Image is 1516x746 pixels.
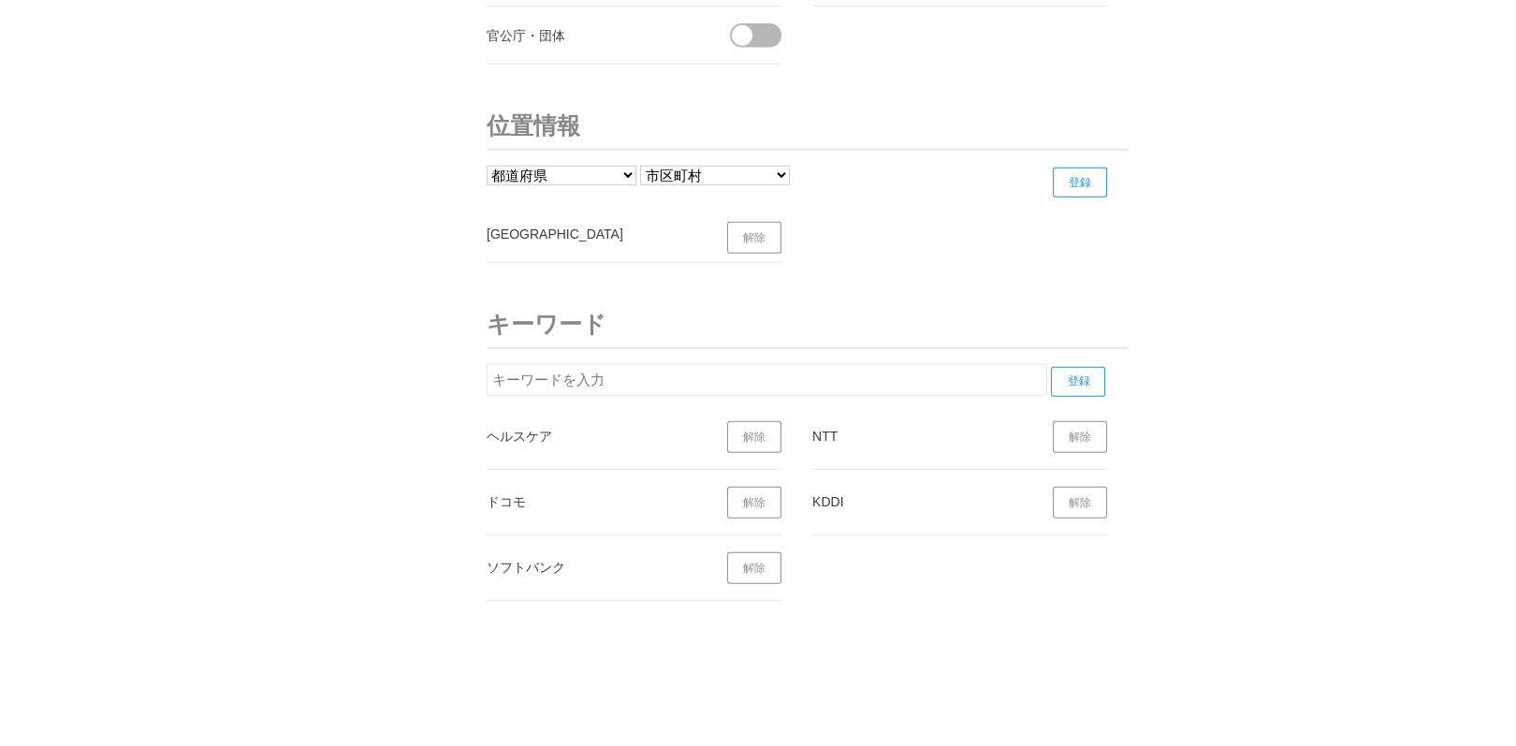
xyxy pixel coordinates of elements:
input: 登録 [1053,168,1107,197]
a: 解除 [727,222,781,254]
div: ドコモ [487,490,697,513]
input: キーワードを入力 [487,364,1047,396]
input: 登録 [1051,367,1105,397]
h3: キーワード [487,300,1128,349]
a: 解除 [727,487,781,519]
a: 解除 [1053,487,1107,519]
div: ソフトバンク [487,555,697,578]
a: 解除 [1053,421,1107,453]
div: [GEOGRAPHIC_DATA] [487,222,697,245]
div: ヘルスケア [487,424,697,447]
div: NTT [812,424,1023,447]
div: KDDI [812,490,1023,513]
div: 官公庁・団体 [487,23,697,47]
h3: 位置情報 [487,102,1128,151]
a: 解除 [727,552,781,584]
a: 解除 [727,421,781,453]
